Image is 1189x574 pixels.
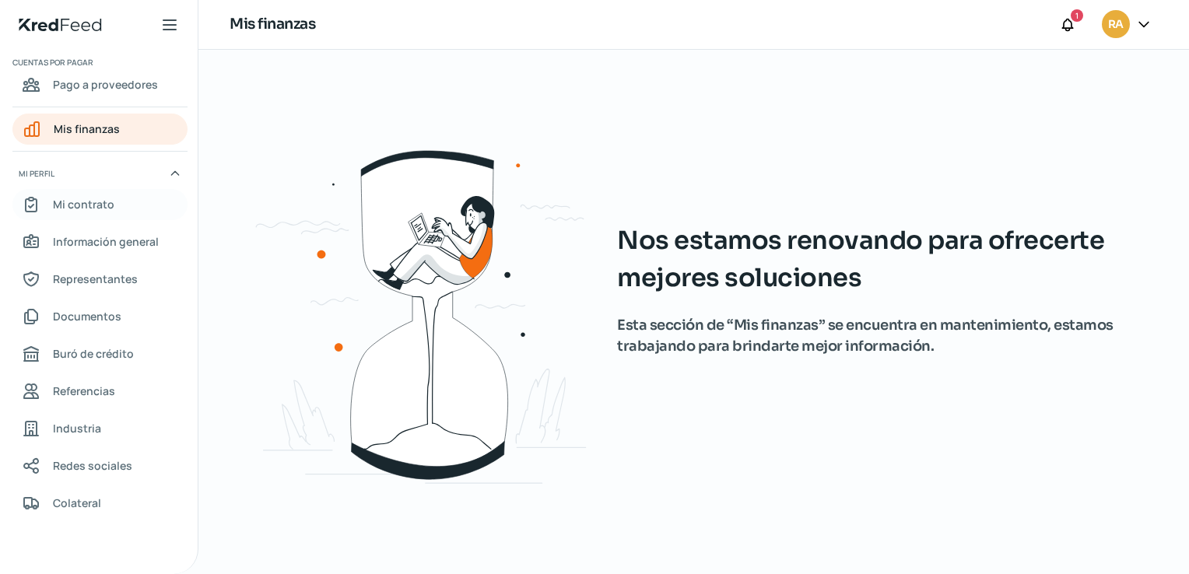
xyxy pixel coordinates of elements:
[53,493,101,513] span: Colateral
[12,338,188,369] a: Buró de crédito
[12,69,188,100] a: Pago a proveedores
[53,381,115,401] span: Referencias
[54,119,120,138] span: Mis finanzas
[12,301,188,332] a: Documentos
[53,232,159,251] span: Información general
[617,315,1133,357] span: Esta sección de “Mis finanzas” se encuentra en mantenimiento, estamos trabajando para brindarte m...
[12,189,188,220] a: Mi contrato
[179,121,687,502] img: waiting.svg
[53,194,114,214] span: Mi contrato
[53,306,121,326] span: Documentos
[12,226,188,257] a: Información general
[1108,16,1123,34] span: RA
[12,488,188,519] a: Colateral
[230,13,315,36] h1: Mis finanzas
[617,222,1133,296] span: Nos estamos renovando para ofrecerte mejores soluciones
[53,456,132,475] span: Redes sociales
[19,166,54,180] span: Mi perfil
[53,269,138,289] span: Representantes
[53,344,134,363] span: Buró de crédito
[12,450,188,481] a: Redes sociales
[53,418,101,438] span: Industria
[12,413,188,444] a: Industria
[12,55,185,69] span: Cuentas por pagar
[12,376,188,407] a: Referencias
[12,114,188,145] a: Mis finanzas
[1075,9,1079,23] span: 1
[53,75,158,94] span: Pago a proveedores
[12,264,188,295] a: Representantes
